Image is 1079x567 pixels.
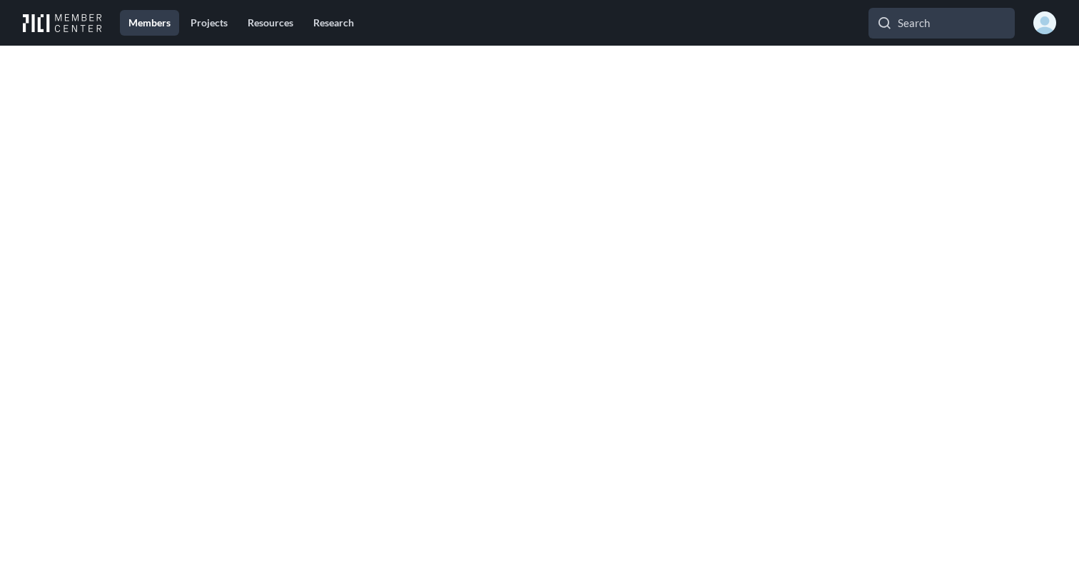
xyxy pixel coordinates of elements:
a: Projects [182,10,236,36]
a: Resources [239,10,302,36]
img: Workflow [23,14,102,32]
a: Research [305,10,363,36]
a: Members [120,10,179,36]
input: Search [868,8,1015,39]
